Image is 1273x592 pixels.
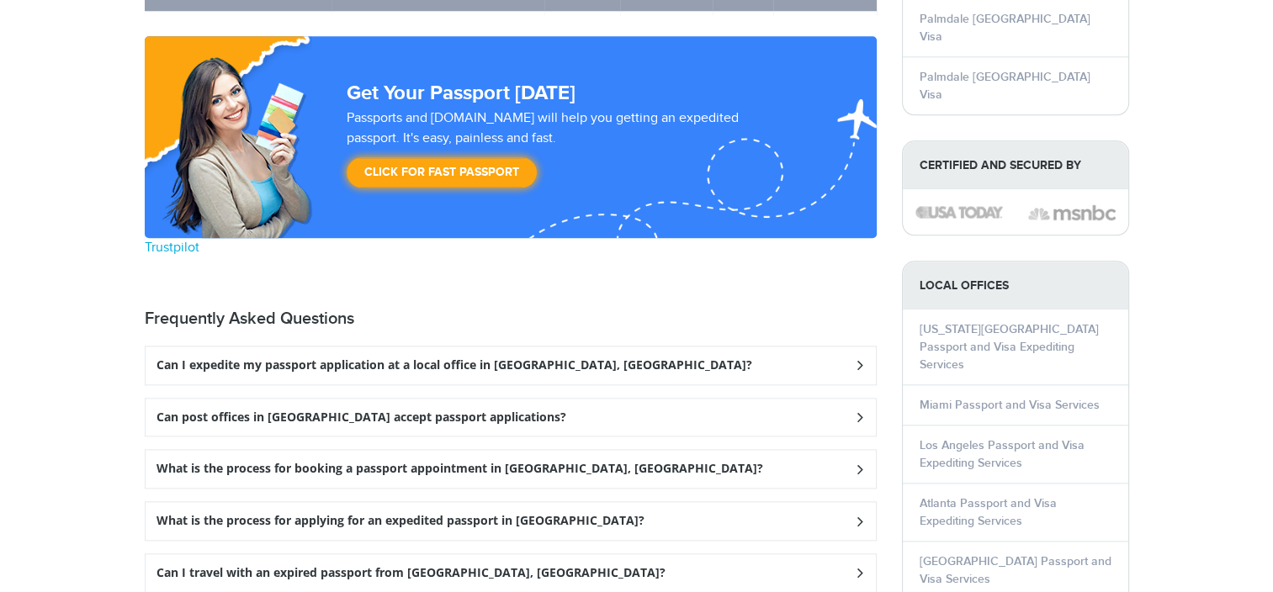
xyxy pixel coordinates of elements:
a: [US_STATE][GEOGRAPHIC_DATA] Passport and Visa Expediting Services [920,322,1099,372]
img: image description [915,206,1003,218]
h3: What is the process for applying for an expedited passport in [GEOGRAPHIC_DATA]? [156,514,644,528]
a: Miami Passport and Visa Services [920,398,1100,412]
h3: Can post offices in [GEOGRAPHIC_DATA] accept passport applications? [156,410,566,425]
a: Atlanta Passport and Visa Expediting Services [920,496,1057,528]
a: Palmdale [GEOGRAPHIC_DATA] Visa [920,70,1090,102]
div: Passports and [DOMAIN_NAME] will help you getting an expedited passport. It's easy, painless and ... [340,108,799,196]
h2: Frequently Asked Questions [145,309,877,329]
strong: Get Your Passport [DATE] [347,81,576,105]
strong: Certified and Secured by [903,141,1128,189]
strong: LOCAL OFFICES [903,262,1128,309]
h3: Can I travel with an expired passport from [GEOGRAPHIC_DATA], [GEOGRAPHIC_DATA]? [156,566,666,580]
a: Los Angeles Passport and Visa Expediting Services [920,438,1085,470]
a: Click for Fast Passport [347,157,537,188]
a: Trustpilot [145,240,199,256]
img: image description [1028,203,1116,223]
h3: What is the process for booking a passport appointment in [GEOGRAPHIC_DATA], [GEOGRAPHIC_DATA]? [156,462,763,476]
h3: Can I expedite my passport application at a local office in [GEOGRAPHIC_DATA], [GEOGRAPHIC_DATA]? [156,358,752,373]
a: Palmdale [GEOGRAPHIC_DATA] Visa [920,12,1090,44]
a: [GEOGRAPHIC_DATA] Passport and Visa Services [920,554,1111,586]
